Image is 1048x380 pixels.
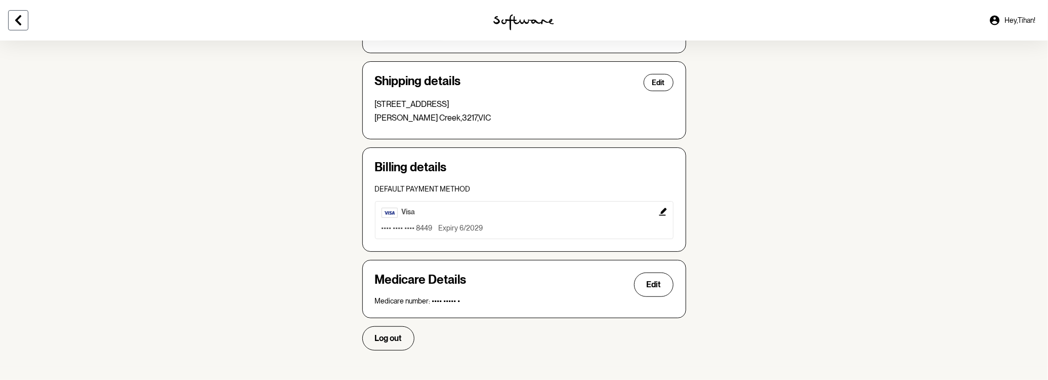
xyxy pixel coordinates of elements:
[375,99,674,109] p: [STREET_ADDRESS]
[375,113,674,123] p: [PERSON_NAME] Creek , 3217 , VIC
[375,273,467,297] h4: Medicare Details
[634,273,674,297] button: Edit
[1005,16,1036,25] span: Hey, Tihan !
[375,201,674,239] button: Edit
[375,160,674,175] h4: Billing details
[402,208,415,216] span: visa
[652,79,665,87] span: Edit
[375,74,461,91] h4: Shipping details
[362,326,414,351] button: Log out
[382,208,398,218] img: visa.d90d5dc0c0c428db6ba0.webp
[983,8,1042,32] a: Hey,Tihan!
[644,74,674,91] button: Edit
[382,224,433,233] p: •••• •••• •••• 8449
[493,14,554,30] img: software logo
[375,297,674,306] p: Medicare number: •••• ••••• •
[647,280,661,289] span: Edit
[439,224,483,233] p: Expiry 6/2029
[375,185,471,193] span: Default payment method
[375,333,402,343] span: Log out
